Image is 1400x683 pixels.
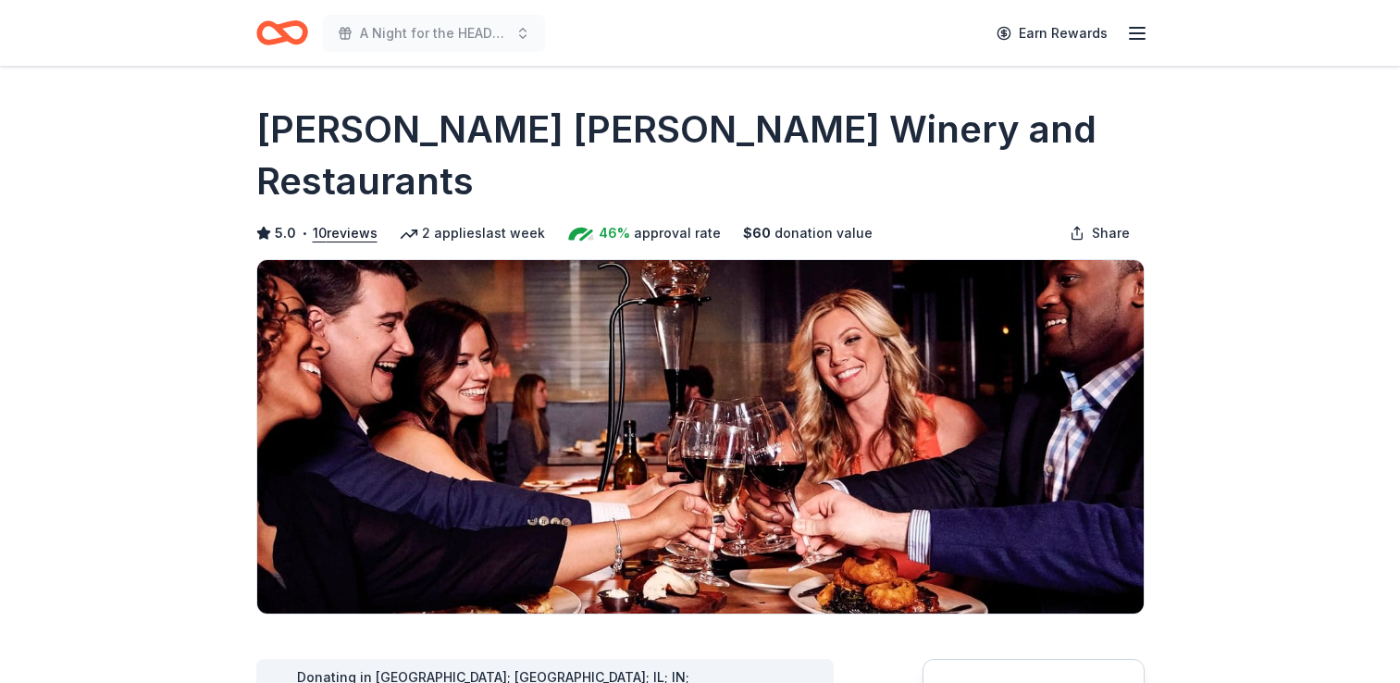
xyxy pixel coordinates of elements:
[360,22,508,44] span: A Night for the HEADstrong Foundation Benefiting Nicks House
[301,226,307,241] span: •
[1055,215,1145,252] button: Share
[743,222,771,244] span: $ 60
[275,222,296,244] span: 5.0
[599,222,630,244] span: 46%
[1092,222,1130,244] span: Share
[774,222,873,244] span: donation value
[313,222,378,244] button: 10reviews
[634,222,721,244] span: approval rate
[323,15,545,52] button: A Night for the HEADstrong Foundation Benefiting Nicks House
[256,11,308,55] a: Home
[256,104,1145,207] h1: [PERSON_NAME] [PERSON_NAME] Winery and Restaurants
[257,260,1144,614] img: Image for Cooper's Hawk Winery and Restaurants
[400,222,545,244] div: 2 applies last week
[985,17,1119,50] a: Earn Rewards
